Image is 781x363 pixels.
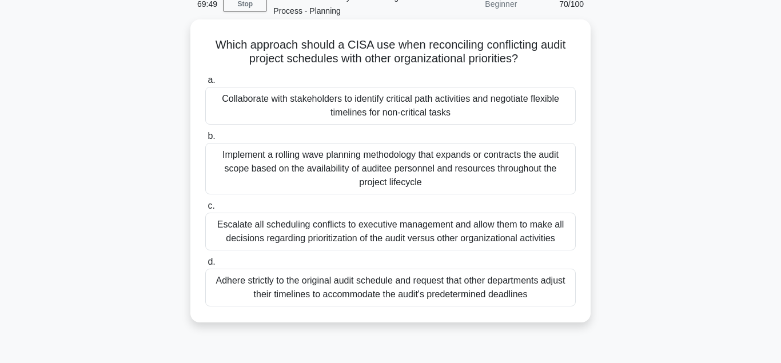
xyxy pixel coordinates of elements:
[205,269,576,306] div: Adhere strictly to the original audit schedule and request that other departments adjust their ti...
[205,213,576,250] div: Escalate all scheduling conflicts to executive management and allow them to make all decisions re...
[205,143,576,194] div: Implement a rolling wave planning methodology that expands or contracts the audit scope based on ...
[208,257,215,266] span: d.
[208,131,215,141] span: b.
[204,38,577,66] h5: Which approach should a CISA use when reconciling conflicting audit project schedules with other ...
[205,87,576,125] div: Collaborate with stakeholders to identify critical path activities and negotiate flexible timelin...
[208,201,214,210] span: c.
[208,75,215,85] span: a.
